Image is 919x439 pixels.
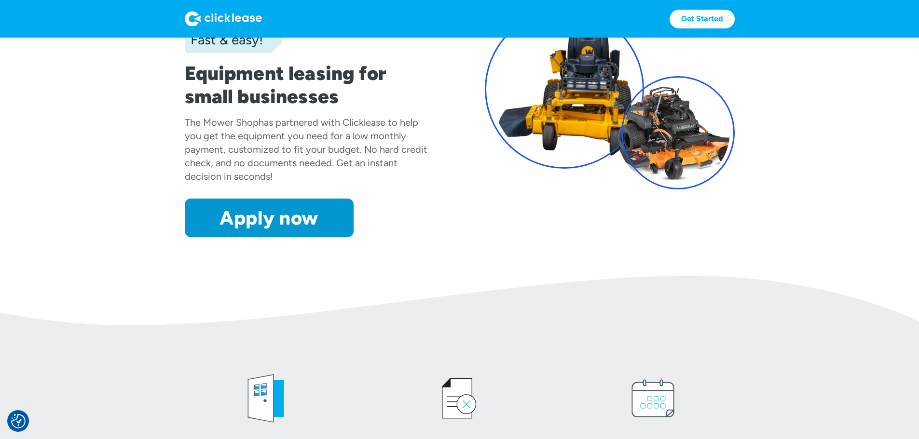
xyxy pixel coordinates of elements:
[670,10,735,28] a: Get Started
[185,62,435,108] h1: Equipment leasing for small businesses
[430,370,488,427] img: credit icon
[185,199,354,237] a: Apply now
[185,117,259,128] div: The Mower Shop
[11,414,26,428] button: Consent Preferences
[185,11,262,27] img: Logo
[185,30,263,49] div: Fast & easy!
[624,370,682,427] img: calendar icon
[11,414,26,428] img: Revisit consent button
[237,370,295,427] img: welcome icon
[185,117,427,182] div: has partnered with Clicklease to help you get the equipment you need for a low monthly payment, c...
